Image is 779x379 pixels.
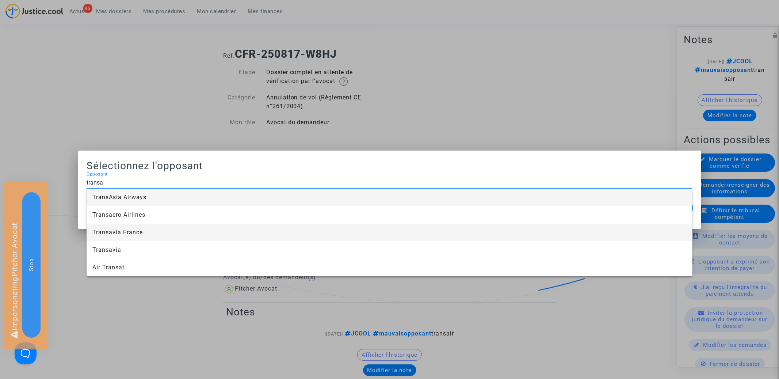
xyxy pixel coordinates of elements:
[28,258,35,271] span: Stop
[87,159,692,172] h2: Sélectionnez l'opposant
[15,342,37,364] iframe: Help Scout Beacon - Open
[92,241,687,259] span: Transavia
[92,189,687,206] span: TransAsia Airways
[92,206,687,224] span: Transaero Airlines
[92,224,687,241] span: Transavia France
[4,182,48,349] div: Impersonating
[92,259,687,276] span: Air Transat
